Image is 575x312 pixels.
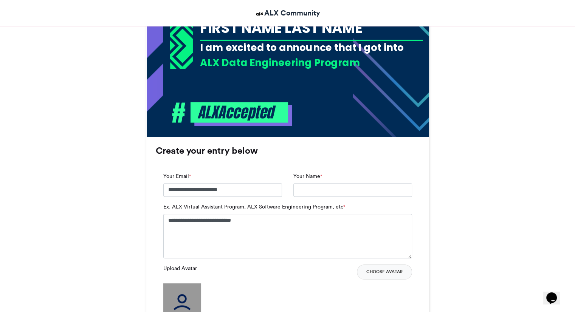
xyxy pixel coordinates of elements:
[255,9,264,19] img: ALX Community
[293,172,322,180] label: Your Name
[163,264,197,272] label: Upload Avatar
[163,203,345,211] label: Ex. ALX Virtual Assistant Program, ALX Software Engineering Program, etc
[156,146,420,155] h3: Create your entry below
[255,8,320,19] a: ALX Community
[170,22,193,69] img: 1718367053.733-03abb1a83a9aadad37b12c69bdb0dc1c60dcbf83.png
[543,282,567,304] iframe: chat widget
[200,56,423,70] div: ALX Data Engineering Program
[200,41,423,68] div: I am excited to announce that I got into the
[357,264,412,280] button: Choose Avatar
[163,172,191,180] label: Your Email
[200,18,423,37] div: FIRST NAME LAST NAME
